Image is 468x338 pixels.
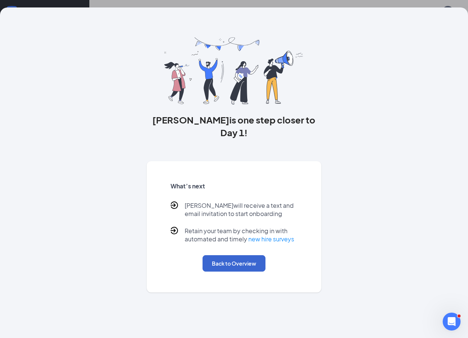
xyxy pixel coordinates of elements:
[171,182,297,190] h5: What’s next
[248,235,294,243] a: new hire surveys
[164,37,304,104] img: you are all set
[443,313,461,331] iframe: Intercom live chat
[185,227,297,243] p: Retain your team by checking in with automated and timely
[147,113,321,139] h3: [PERSON_NAME] is one step closer to Day 1!
[203,255,265,272] button: Back to Overview
[185,201,297,218] p: [PERSON_NAME] will receive a text and email invitation to start onboarding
